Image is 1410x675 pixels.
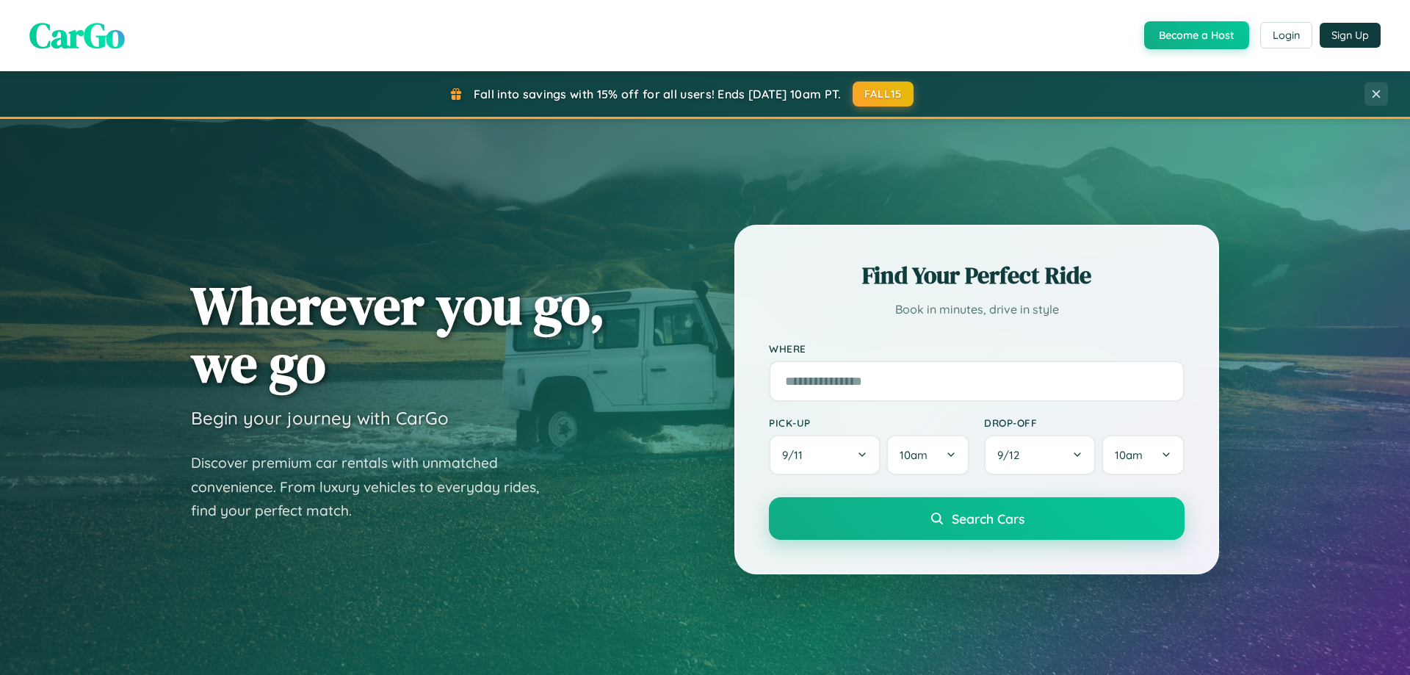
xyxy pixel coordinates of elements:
[1320,23,1381,48] button: Sign Up
[769,259,1185,292] h2: Find Your Perfect Ride
[1115,448,1143,462] span: 10am
[191,407,449,429] h3: Begin your journey with CarGo
[29,11,125,59] span: CarGo
[782,448,810,462] span: 9 / 11
[984,435,1096,475] button: 9/12
[474,87,842,101] span: Fall into savings with 15% off for all users! Ends [DATE] 10am PT.
[769,416,969,429] label: Pick-up
[191,451,558,523] p: Discover premium car rentals with unmatched convenience. From luxury vehicles to everyday rides, ...
[997,448,1027,462] span: 9 / 12
[1144,21,1249,49] button: Become a Host
[769,435,881,475] button: 9/11
[191,276,605,392] h1: Wherever you go, we go
[1260,22,1312,48] button: Login
[853,82,914,107] button: FALL15
[886,435,969,475] button: 10am
[952,510,1024,527] span: Search Cars
[769,342,1185,355] label: Where
[1102,435,1185,475] button: 10am
[769,497,1185,540] button: Search Cars
[984,416,1185,429] label: Drop-off
[900,448,928,462] span: 10am
[769,299,1185,320] p: Book in minutes, drive in style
